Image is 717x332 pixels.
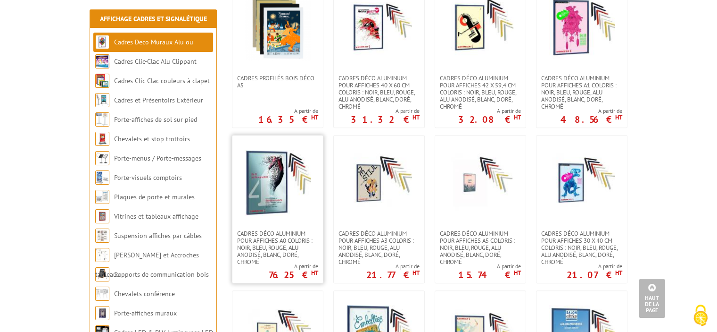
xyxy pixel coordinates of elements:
p: 21.07 € [567,272,622,278]
button: Cookies (modal window) [684,300,717,332]
a: Porte-affiches de sol sur pied [114,115,197,124]
img: Cadres déco aluminium pour affiches 30 x 40 cm Coloris : Noir, bleu, rouge, alu anodisé, blanc, d... [549,150,615,216]
a: Cadres Clic-Clac couleurs à clapet [114,77,210,85]
img: Chevalets conférence [95,287,109,301]
a: Cadres déco aluminium pour affiches A1 Coloris : Noir, bleu, rouge, alu anodisé, blanc, doré, chromé [536,75,627,110]
sup: HT [514,113,521,121]
sup: HT [311,269,318,277]
img: Porte-visuels comptoirs [95,170,109,185]
span: A partir de [458,107,521,115]
img: Porte-affiches muraux [95,306,109,320]
span: A partir de [560,107,622,115]
a: Porte-affiches muraux [114,309,177,317]
span: A partir de [458,263,521,270]
img: Cadres Clic-Clac couleurs à clapet [95,74,109,88]
p: 15.74 € [458,272,521,278]
img: Cookies (modal window) [689,304,712,327]
span: A partir de [351,107,420,115]
a: Cadres déco aluminium pour affiches A0 Coloris : Noir, bleu, rouge, alu anodisé, blanc, doré, chromé [232,230,323,265]
p: 21.77 € [366,272,420,278]
span: A partir de [366,263,420,270]
a: Vitrines et tableaux affichage [114,212,198,221]
sup: HT [514,269,521,277]
a: Chevalets conférence [114,289,175,298]
a: Affichage Cadres et Signalétique [100,15,207,23]
a: Cadres Profilés Bois Déco A5 [232,75,323,89]
span: A partir de [258,107,318,115]
img: Vitrines et tableaux affichage [95,209,109,223]
a: Supports de communication bois [114,270,209,279]
a: Cadres déco aluminium pour affiches 40 x 60 cm Coloris : Noir, bleu, rouge, alu anodisé, blanc, d... [334,75,424,110]
img: Cadres déco aluminium pour affiches A0 Coloris : Noir, bleu, rouge, alu anodisé, blanc, doré, chromé [245,150,311,216]
img: Porte-menus / Porte-messages [95,151,109,165]
a: Suspension affiches par câbles [114,231,202,240]
p: 32.08 € [458,117,521,122]
a: Cadres déco aluminium pour affiches A5 Coloris : Noir, bleu, rouge, alu anodisé, blanc, doré, chromé [435,230,526,265]
img: Cadres et Présentoirs Extérieur [95,93,109,107]
img: Porte-affiches de sol sur pied [95,112,109,127]
span: Cadres déco aluminium pour affiches 42 x 59,4 cm Coloris : Noir, bleu, rouge, alu anodisé, blanc,... [440,75,521,110]
p: 76.25 € [269,272,318,278]
p: 31.32 € [351,117,420,122]
p: 16.35 € [258,117,318,122]
img: Cadres déco aluminium pour affiches A5 Coloris : Noir, bleu, rouge, alu anodisé, blanc, doré, chromé [447,150,513,216]
a: Porte-visuels comptoirs [114,173,182,182]
span: Cadres Profilés Bois Déco A5 [237,75,318,89]
a: Cadres déco aluminium pour affiches 42 x 59,4 cm Coloris : Noir, bleu, rouge, alu anodisé, blanc,... [435,75,526,110]
span: Cadres déco aluminium pour affiches 30 x 40 cm Coloris : Noir, bleu, rouge, alu anodisé, blanc, d... [541,230,622,265]
span: Cadres déco aluminium pour affiches A1 Coloris : Noir, bleu, rouge, alu anodisé, blanc, doré, chromé [541,75,622,110]
span: A partir de [269,263,318,270]
a: Cadres Deco Muraux Alu ou [GEOGRAPHIC_DATA] [95,38,193,66]
img: Suspension affiches par câbles [95,229,109,243]
img: Chevalets et stop trottoirs [95,132,109,146]
img: Plaques de porte et murales [95,190,109,204]
span: A partir de [567,263,622,270]
a: Cadres et Présentoirs Extérieur [114,96,203,104]
sup: HT [311,113,318,121]
p: 48.56 € [560,117,622,122]
a: Plaques de porte et murales [114,193,195,201]
a: Haut de la page [639,279,665,318]
a: Cadres Clic-Clac Alu Clippant [114,57,197,66]
img: Cadres Deco Muraux Alu ou Bois [95,35,109,49]
span: Cadres déco aluminium pour affiches A0 Coloris : Noir, bleu, rouge, alu anodisé, blanc, doré, chromé [237,230,318,265]
a: Porte-menus / Porte-messages [114,154,201,162]
span: Cadres déco aluminium pour affiches A3 Coloris : Noir, bleu, rouge, alu anodisé, blanc, doré, chromé [338,230,420,265]
a: Chevalets et stop trottoirs [114,135,190,143]
span: Cadres déco aluminium pour affiches A5 Coloris : Noir, bleu, rouge, alu anodisé, blanc, doré, chromé [440,230,521,265]
a: Cadres déco aluminium pour affiches A3 Coloris : Noir, bleu, rouge, alu anodisé, blanc, doré, chromé [334,230,424,265]
sup: HT [615,113,622,121]
sup: HT [412,113,420,121]
span: Cadres déco aluminium pour affiches 40 x 60 cm Coloris : Noir, bleu, rouge, alu anodisé, blanc, d... [338,75,420,110]
sup: HT [615,269,622,277]
img: Cimaises et Accroches tableaux [95,248,109,262]
a: [PERSON_NAME] et Accroches tableaux [95,251,199,279]
a: Cadres déco aluminium pour affiches 30 x 40 cm Coloris : Noir, bleu, rouge, alu anodisé, blanc, d... [536,230,627,265]
img: Cadres déco aluminium pour affiches A3 Coloris : Noir, bleu, rouge, alu anodisé, blanc, doré, chromé [346,150,412,216]
sup: HT [412,269,420,277]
